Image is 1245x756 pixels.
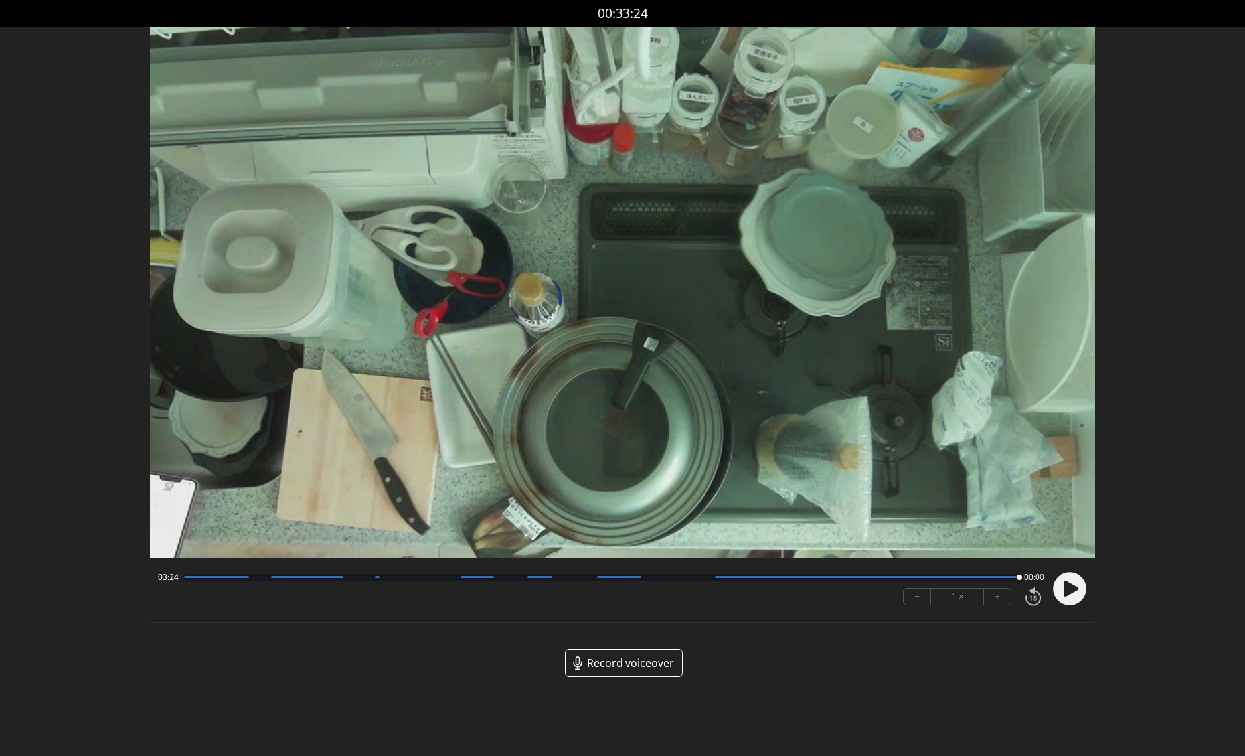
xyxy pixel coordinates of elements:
[158,572,179,583] span: 03:24
[565,649,683,677] a: Record voiceover
[904,589,931,605] button: −
[598,4,648,23] a: 00:33:24
[587,655,674,671] span: Record voiceover
[931,589,984,605] div: 1 ×
[1024,572,1044,583] span: 00:00
[984,589,1011,605] button: +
